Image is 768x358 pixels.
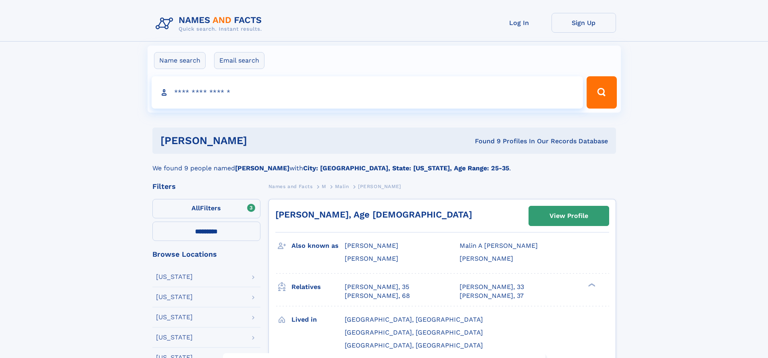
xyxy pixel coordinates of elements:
[160,136,361,146] h1: [PERSON_NAME]
[152,251,260,258] div: Browse Locations
[552,13,616,33] a: Sign Up
[345,255,398,262] span: [PERSON_NAME]
[235,164,289,172] b: [PERSON_NAME]
[345,316,483,323] span: [GEOGRAPHIC_DATA], [GEOGRAPHIC_DATA]
[154,52,206,69] label: Name search
[152,76,583,109] input: search input
[587,76,616,109] button: Search Button
[361,137,608,146] div: Found 9 Profiles In Our Records Database
[335,184,349,189] span: Malin
[291,239,345,253] h3: Also known as
[214,52,264,69] label: Email search
[460,255,513,262] span: [PERSON_NAME]
[586,282,596,287] div: ❯
[487,13,552,33] a: Log In
[152,199,260,218] label: Filters
[156,294,193,300] div: [US_STATE]
[156,314,193,320] div: [US_STATE]
[291,280,345,294] h3: Relatives
[345,341,483,349] span: [GEOGRAPHIC_DATA], [GEOGRAPHIC_DATA]
[335,181,349,191] a: Malin
[156,334,193,341] div: [US_STATE]
[152,183,260,190] div: Filters
[291,313,345,327] h3: Lived in
[322,181,326,191] a: M
[460,283,524,291] a: [PERSON_NAME], 33
[460,242,538,249] span: Malin A [PERSON_NAME]
[275,209,472,220] a: [PERSON_NAME], Age [DEMOGRAPHIC_DATA]
[191,204,200,212] span: All
[152,13,268,35] img: Logo Names and Facts
[345,242,398,249] span: [PERSON_NAME]
[345,329,483,336] span: [GEOGRAPHIC_DATA], [GEOGRAPHIC_DATA]
[268,181,313,191] a: Names and Facts
[460,291,524,300] a: [PERSON_NAME], 37
[156,274,193,280] div: [US_STATE]
[549,207,588,225] div: View Profile
[345,291,410,300] a: [PERSON_NAME], 68
[358,184,401,189] span: [PERSON_NAME]
[322,184,326,189] span: M
[345,283,409,291] a: [PERSON_NAME], 35
[152,154,616,173] div: We found 9 people named with .
[529,206,609,226] a: View Profile
[303,164,509,172] b: City: [GEOGRAPHIC_DATA], State: [US_STATE], Age Range: 25-35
